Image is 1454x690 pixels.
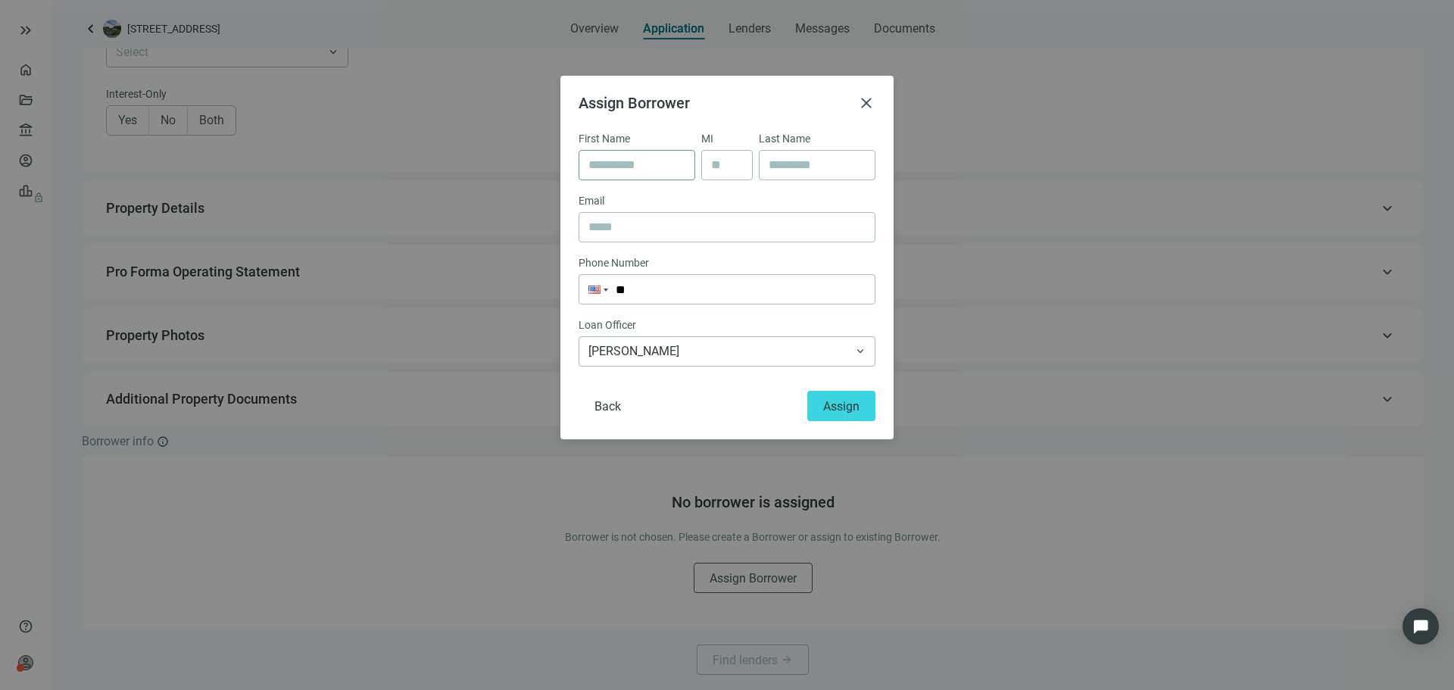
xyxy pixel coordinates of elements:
button: Assign [807,391,875,421]
span: Email [579,192,604,209]
span: Loan Officer [579,317,636,333]
div: Open Intercom Messenger [1403,608,1439,645]
span: Robert Scott [588,337,866,366]
div: United States: + 1 [579,275,608,304]
span: Assign Borrower [579,94,690,112]
span: Last Name [759,130,810,147]
span: Back [594,399,621,414]
span: Assign [823,399,860,414]
button: Back [579,391,637,421]
span: Phone Number [579,254,649,271]
button: close [857,94,875,112]
span: MI [701,130,713,147]
span: First Name [579,130,630,147]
